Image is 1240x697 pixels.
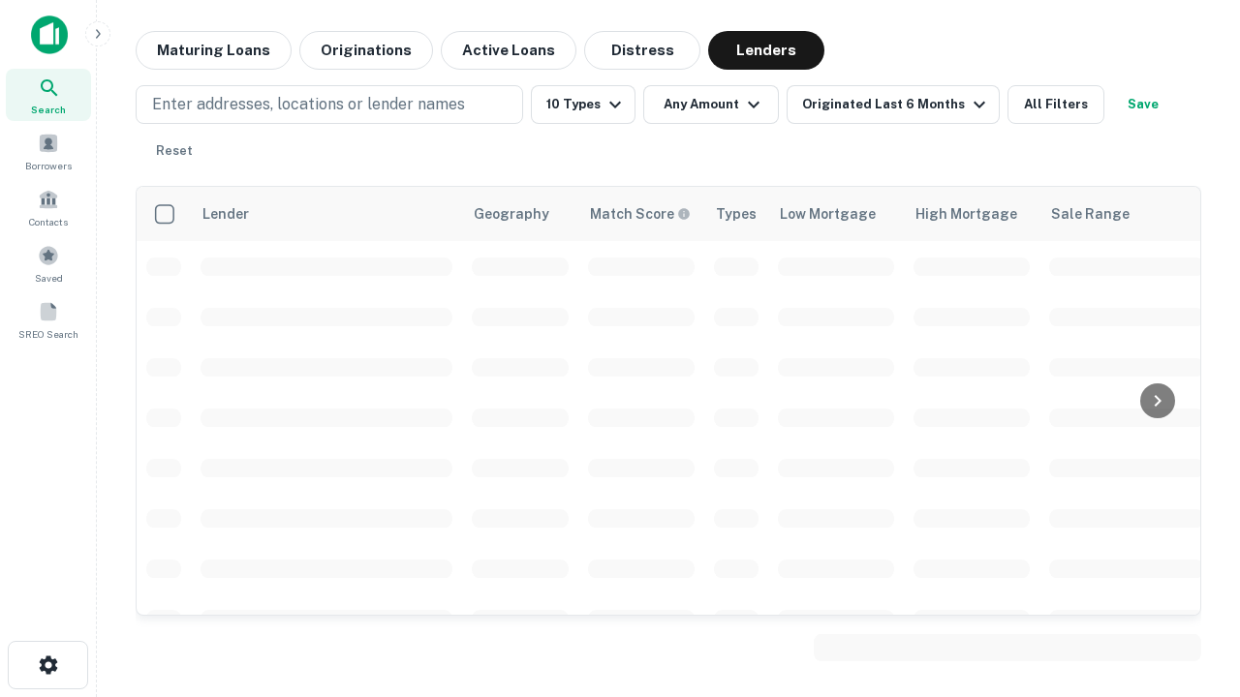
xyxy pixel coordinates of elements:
th: Lender [191,187,462,241]
span: Borrowers [25,158,72,173]
button: Originations [299,31,433,70]
th: Sale Range [1039,187,1214,241]
button: Lenders [708,31,824,70]
button: 10 Types [531,85,635,124]
a: Contacts [6,181,91,233]
div: Capitalize uses an advanced AI algorithm to match your search with the best lender. The match sco... [590,203,691,225]
iframe: Chat Widget [1143,542,1240,635]
p: Enter addresses, locations or lender names [152,93,465,116]
span: Contacts [29,214,68,229]
button: Reset [143,132,205,170]
button: Maturing Loans [136,31,292,70]
a: Search [6,69,91,121]
button: Enter addresses, locations or lender names [136,85,523,124]
span: SREO Search [18,326,78,342]
div: Low Mortgage [780,202,876,226]
a: Borrowers [6,125,91,177]
span: Saved [35,270,63,286]
button: Save your search to get updates of matches that match your search criteria. [1112,85,1174,124]
img: capitalize-icon.png [31,15,68,54]
h6: Match Score [590,203,687,225]
th: Geography [462,187,578,241]
th: Types [704,187,768,241]
div: Geography [474,202,549,226]
span: Search [31,102,66,117]
div: Types [716,202,757,226]
div: Lender [202,202,249,226]
button: All Filters [1007,85,1104,124]
button: Active Loans [441,31,576,70]
div: Originated Last 6 Months [802,93,991,116]
button: Originated Last 6 Months [787,85,1000,124]
a: SREO Search [6,293,91,346]
button: Any Amount [643,85,779,124]
div: High Mortgage [915,202,1017,226]
a: Saved [6,237,91,289]
button: Distress [584,31,700,70]
th: High Mortgage [904,187,1039,241]
div: Sale Range [1051,202,1130,226]
th: Low Mortgage [768,187,904,241]
th: Capitalize uses an advanced AI algorithm to match your search with the best lender. The match sco... [578,187,704,241]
